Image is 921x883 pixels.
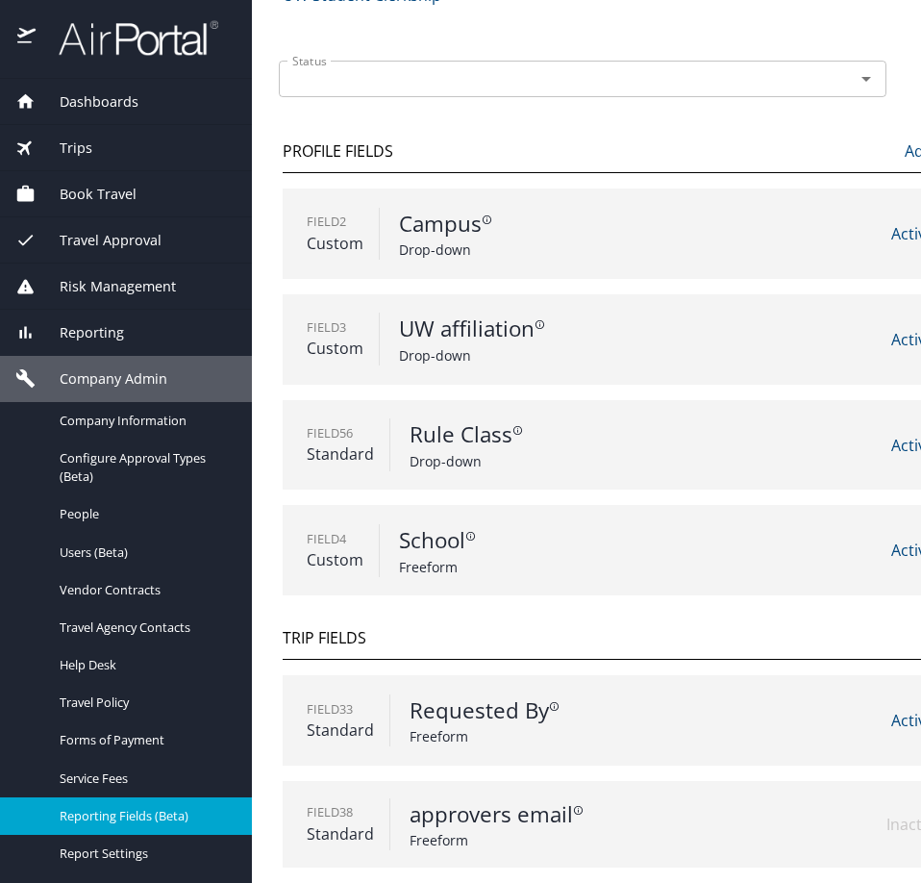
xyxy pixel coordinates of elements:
[535,319,545,330] svg: For guest use planners info
[410,451,779,471] p: Drop-down
[36,276,176,297] span: Risk Management
[60,694,229,712] span: Travel Policy
[60,807,229,825] span: Reporting Fields (Beta)
[283,626,366,649] p: Trip Fields
[573,805,584,816] svg: Not enabled or required as it's a static approver, set up under People, Approvers.
[60,731,229,749] span: Forms of Payment
[307,548,363,571] p: Custom
[307,442,374,466] p: Standard
[36,322,124,343] span: Reporting
[399,240,768,260] p: Drop-down
[512,425,523,436] svg: For guest use planners info.
[307,700,374,719] p: Field 33
[399,208,768,240] p: Campus
[60,505,229,523] span: People
[60,581,229,599] span: Vendor Contracts
[60,845,229,863] span: Report Settings
[37,19,218,57] img: airportal-logo.png
[410,830,779,850] p: Freeform
[410,798,779,831] p: approvers email
[17,19,37,57] img: icon-airportal.png
[307,337,363,360] p: Custom
[60,412,229,430] span: Company Information
[60,656,229,674] span: Help Desk
[399,524,768,557] p: School
[60,618,229,637] span: Travel Agency Contacts
[307,719,374,742] p: Standard
[307,822,374,845] p: Standard
[60,543,229,562] span: Users (Beta)
[36,368,167,390] span: Company Admin
[307,318,363,337] p: Field 3
[36,91,138,113] span: Dashboards
[36,230,162,251] span: Travel Approval
[465,531,476,542] svg: For guest use planners info
[307,803,374,821] p: Field 38
[410,418,779,451] p: Rule Class
[307,213,363,231] p: Field 2
[36,184,137,205] span: Book Travel
[410,694,779,727] p: Requested By
[399,345,768,366] p: Drop-down
[60,769,229,788] span: Service Fees
[307,424,374,442] p: Field 56
[549,701,560,712] svg: Must use full name FIRST LAST
[482,214,492,225] svg: For guest use planners profile
[853,65,880,92] button: Open
[283,139,393,163] p: Profile Fields
[36,138,92,159] span: Trips
[399,313,768,345] p: UW affiliation
[399,557,768,577] p: Freeform
[307,232,363,255] p: Custom
[410,726,779,746] p: Freeform
[60,449,229,486] span: Configure Approval Types (Beta)
[307,530,363,548] p: Field 4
